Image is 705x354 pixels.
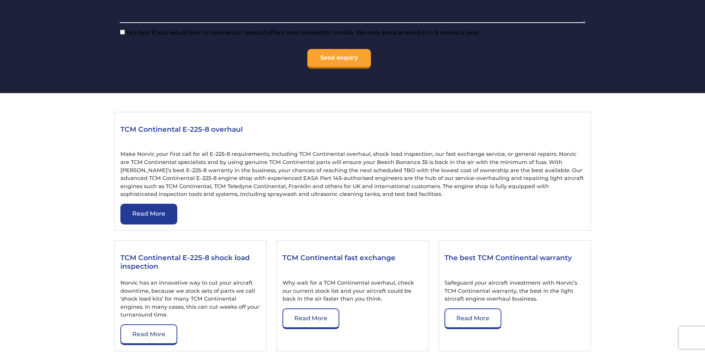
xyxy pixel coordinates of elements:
h3: TCM Continental E-225-8 overhaul [120,125,585,144]
a: Read More [282,308,339,329]
input: Send enquiry [307,49,371,69]
p: Make Norvic your first call for all E-225-8 requirements, including TCM Continental overhaul, sho... [120,150,585,199]
a: Read More [120,204,177,224]
h3: The best TCM Continental warranty [444,253,585,272]
p: Why wait for a TCM Continental overhaul, check our current stock list and your aircraft could be ... [282,279,423,303]
a: Read More [120,324,177,345]
p: Safeguard your aircraft investment with Norvic’s TCM Continental warranty, the best in the light ... [444,279,585,303]
span: tick box if you would like to receive our special offers and newsletter emails. We only send arou... [125,29,481,36]
h3: TCM Continental fast exchange [282,253,423,272]
a: Read More [444,308,501,329]
input: tick box if you would like to receive our special offers and newsletter emails. We only send arou... [120,30,125,35]
h3: TCM Continental E-225-8 shock load inspection [120,253,261,272]
p: Norvic has an innovative way to cut your aircraft downtime, because we stock sets of parts we cal... [120,279,261,319]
